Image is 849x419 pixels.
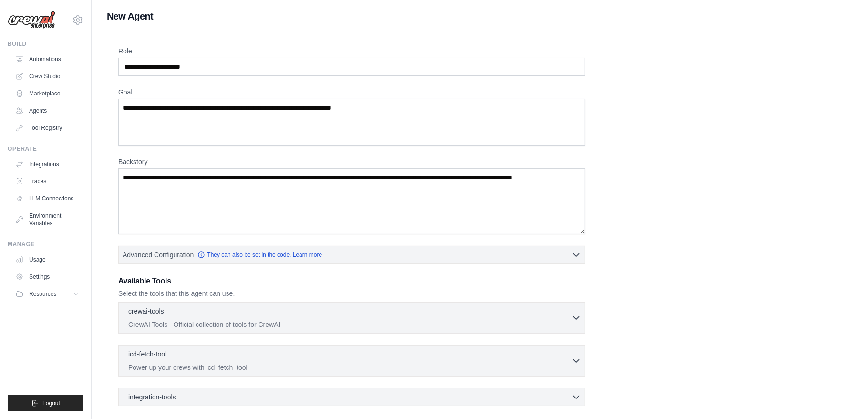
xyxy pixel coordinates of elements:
label: Goal [118,87,585,97]
p: Power up your crews with icd_fetch_tool [128,363,571,372]
a: Traces [11,174,83,189]
a: Usage [11,252,83,267]
label: Role [118,46,585,56]
a: LLM Connections [11,191,83,206]
a: Integrations [11,157,83,172]
button: Advanced Configuration They can also be set in the code. Learn more [119,246,585,263]
a: They can also be set in the code. Learn more [197,251,322,259]
span: Resources [29,290,56,298]
h3: Available Tools [118,275,585,287]
span: Logout [42,399,60,407]
a: Environment Variables [11,208,83,231]
a: Marketplace [11,86,83,101]
img: Logo [8,11,55,29]
span: Advanced Configuration [123,250,194,260]
p: CrewAI Tools - Official collection of tools for CrewAI [128,320,571,329]
button: integration-tools [123,392,581,402]
a: Crew Studio [11,69,83,84]
h1: New Agent [107,10,834,23]
div: Manage [8,241,83,248]
a: Settings [11,269,83,284]
button: Logout [8,395,83,411]
a: Automations [11,52,83,67]
span: integration-tools [128,392,176,402]
button: Resources [11,286,83,302]
div: Build [8,40,83,48]
a: Agents [11,103,83,118]
button: crewai-tools CrewAI Tools - Official collection of tools for CrewAI [123,306,581,329]
button: icd-fetch-tool Power up your crews with icd_fetch_tool [123,349,581,372]
label: Backstory [118,157,585,167]
p: icd-fetch-tool [128,349,166,359]
p: Select the tools that this agent can use. [118,289,585,298]
div: Operate [8,145,83,153]
a: Tool Registry [11,120,83,136]
p: crewai-tools [128,306,164,316]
